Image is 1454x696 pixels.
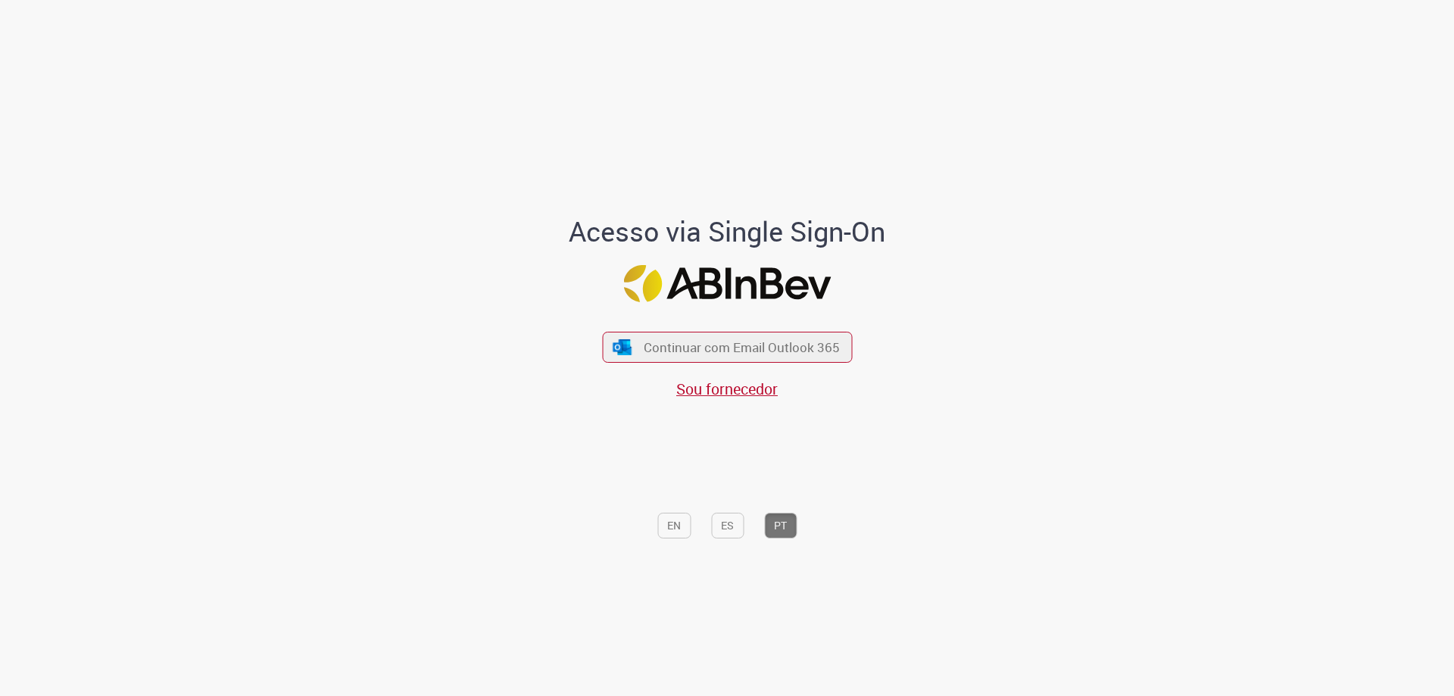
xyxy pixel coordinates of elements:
span: Continuar com Email Outlook 365 [644,339,840,356]
button: ícone Azure/Microsoft 360 Continuar com Email Outlook 365 [602,332,852,363]
img: ícone Azure/Microsoft 360 [612,339,633,355]
button: PT [764,513,797,538]
button: ES [711,513,744,538]
button: EN [657,513,691,538]
a: Sou fornecedor [676,379,778,399]
h1: Acesso via Single Sign-On [517,217,938,247]
img: Logo ABInBev [623,265,831,302]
